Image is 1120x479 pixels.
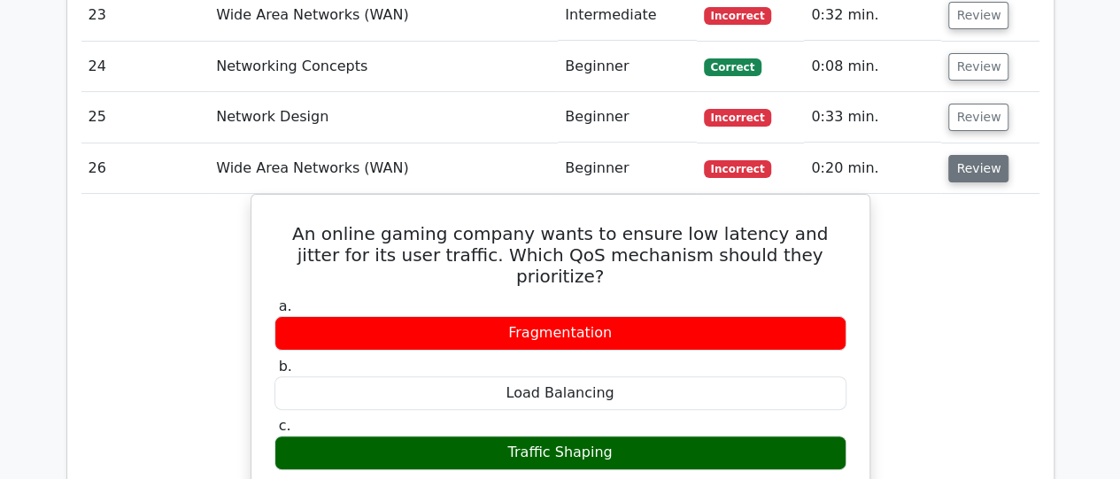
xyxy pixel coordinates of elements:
span: c. [279,417,291,434]
button: Review [948,155,1008,182]
button: Review [948,53,1008,81]
td: Network Design [209,92,558,143]
td: 0:08 min. [804,42,941,92]
td: 0:20 min. [804,143,941,194]
td: Beginner [558,92,696,143]
td: 25 [81,92,210,143]
span: Incorrect [704,160,772,178]
td: Beginner [558,143,696,194]
td: 0:33 min. [804,92,941,143]
button: Review [948,2,1008,29]
div: Load Balancing [274,376,846,411]
td: Networking Concepts [209,42,558,92]
td: 24 [81,42,210,92]
span: a. [279,297,292,314]
button: Review [948,104,1008,131]
div: Fragmentation [274,316,846,351]
span: Correct [704,58,761,76]
h5: An online gaming company wants to ensure low latency and jitter for its user traffic. Which QoS m... [273,223,848,287]
td: Wide Area Networks (WAN) [209,143,558,194]
td: Beginner [558,42,696,92]
div: Traffic Shaping [274,436,846,470]
span: Incorrect [704,7,772,25]
td: 26 [81,143,210,194]
span: Incorrect [704,109,772,127]
span: b. [279,358,292,375]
